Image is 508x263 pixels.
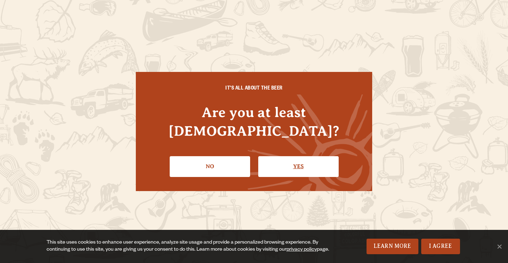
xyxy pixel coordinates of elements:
[258,156,339,177] a: Confirm I'm 21 or older
[150,103,358,140] h4: Are you at least [DEMOGRAPHIC_DATA]?
[496,243,503,250] span: No
[286,247,317,253] a: privacy policy
[170,156,250,177] a: No
[367,239,418,254] a: Learn More
[421,239,460,254] a: I Agree
[150,86,358,92] h6: IT'S ALL ABOUT THE BEER
[47,239,330,253] div: This site uses cookies to enhance user experience, analyze site usage and provide a personalized ...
